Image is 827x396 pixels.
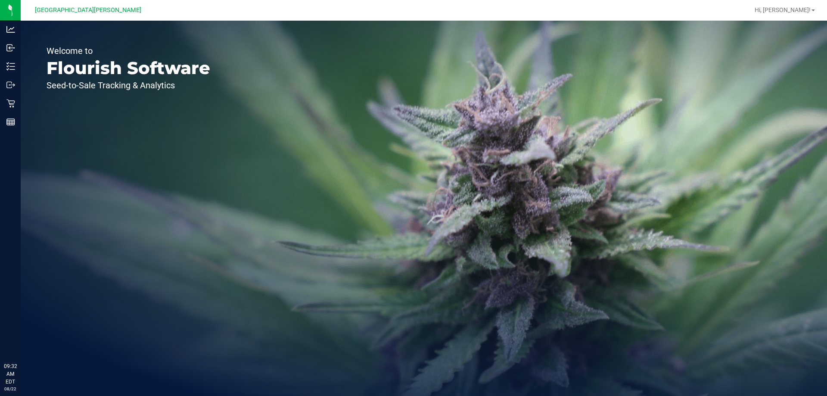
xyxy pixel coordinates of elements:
p: Seed-to-Sale Tracking & Analytics [47,81,210,90]
inline-svg: Analytics [6,25,15,34]
inline-svg: Retail [6,99,15,108]
span: Hi, [PERSON_NAME]! [755,6,811,13]
inline-svg: Reports [6,118,15,126]
inline-svg: Inventory [6,62,15,71]
p: 08/22 [4,386,17,392]
p: Welcome to [47,47,210,55]
span: [GEOGRAPHIC_DATA][PERSON_NAME] [35,6,141,14]
inline-svg: Outbound [6,81,15,89]
inline-svg: Inbound [6,44,15,52]
p: 09:32 AM EDT [4,362,17,386]
p: Flourish Software [47,59,210,77]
